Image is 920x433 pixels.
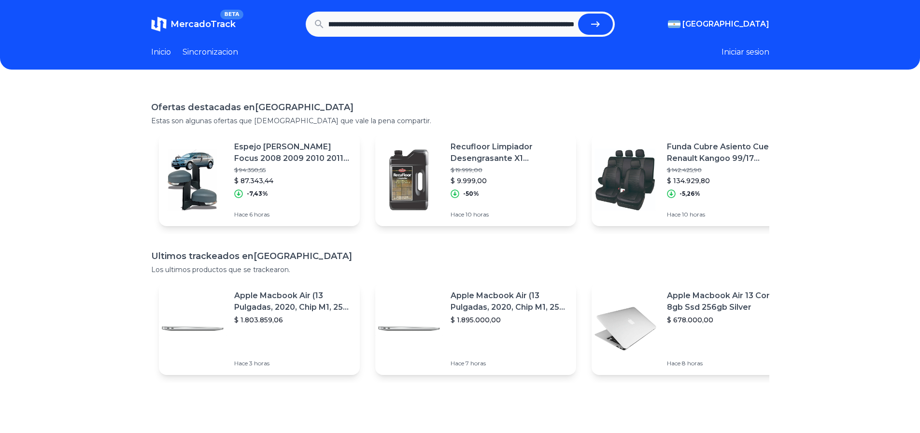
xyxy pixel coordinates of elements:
h1: Ofertas destacadas en [GEOGRAPHIC_DATA] [151,101,769,114]
img: Featured image [159,295,226,362]
p: $ 87.343,44 [234,176,352,186]
p: Hace 7 horas [451,360,568,367]
p: $ 678.000,00 [667,315,785,325]
p: $ 9.999,00 [451,176,568,186]
p: $ 1.895.000,00 [451,315,568,325]
p: Recufloor Limpiador Desengrasante X1 [PERSON_NAME] [451,141,568,164]
span: [GEOGRAPHIC_DATA] [682,18,769,30]
img: MercadoTrack [151,16,167,32]
p: -7,43% [247,190,268,198]
p: Hace 10 horas [667,211,785,218]
p: $ 19.999,00 [451,166,568,174]
button: [GEOGRAPHIC_DATA] [668,18,769,30]
p: Apple Macbook Air (13 Pulgadas, 2020, Chip M1, 256 Gb De Ssd, 8 Gb De Ram) - Plata [451,290,568,313]
a: Inicio [151,46,171,58]
p: Espejo [PERSON_NAME] Focus 2008 2009 2010 2011 2012 2013mv Completo [234,141,352,164]
p: Hace 8 horas [667,360,785,367]
a: Featured imageEspejo [PERSON_NAME] Focus 2008 2009 2010 2011 2012 2013mv Completo$ 94.350,55$ 87.... [159,133,360,226]
img: Featured image [159,146,226,214]
a: Sincronizacion [183,46,238,58]
p: Apple Macbook Air (13 Pulgadas, 2020, Chip M1, 256 Gb De Ssd, 8 Gb De Ram) - Plata [234,290,352,313]
img: Featured image [592,146,659,214]
button: Iniciar sesion [722,46,769,58]
p: $ 1.803.859,06 [234,315,352,325]
span: BETA [220,10,243,19]
img: Featured image [375,295,443,362]
p: Los ultimos productos que se trackearon. [151,265,769,274]
a: Featured imageRecufloor Limpiador Desengrasante X1 [PERSON_NAME]$ 19.999,00$ 9.999,00-50%Hace 10 ... [375,133,576,226]
p: -50% [463,190,479,198]
a: Featured imageFunda Cubre Asiento Cuero Renault Kangoo 99/17 Enteriza$ 142.425,90$ 134.929,80-5,2... [592,133,793,226]
h1: Ultimos trackeados en [GEOGRAPHIC_DATA] [151,249,769,263]
p: -5,26% [679,190,700,198]
a: Featured imageApple Macbook Air (13 Pulgadas, 2020, Chip M1, 256 Gb De Ssd, 8 Gb De Ram) - Plata$... [159,282,360,375]
p: $ 94.350,55 [234,166,352,174]
img: Argentina [668,20,680,28]
p: Funda Cubre Asiento Cuero Renault Kangoo 99/17 Enteriza [667,141,785,164]
p: Hace 10 horas [451,211,568,218]
p: Estas son algunas ofertas que [DEMOGRAPHIC_DATA] que vale la pena compartir. [151,116,769,126]
p: $ 142.425,90 [667,166,785,174]
a: Featured imageApple Macbook Air 13 Core I5 8gb Ssd 256gb Silver$ 678.000,00Hace 8 horas [592,282,793,375]
p: Hace 6 horas [234,211,352,218]
a: Featured imageApple Macbook Air (13 Pulgadas, 2020, Chip M1, 256 Gb De Ssd, 8 Gb De Ram) - Plata$... [375,282,576,375]
span: MercadoTrack [170,19,236,29]
img: Featured image [375,146,443,214]
p: Hace 3 horas [234,360,352,367]
a: MercadoTrackBETA [151,16,236,32]
p: $ 134.929,80 [667,176,785,186]
img: Featured image [592,295,659,362]
p: Apple Macbook Air 13 Core I5 8gb Ssd 256gb Silver [667,290,785,313]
